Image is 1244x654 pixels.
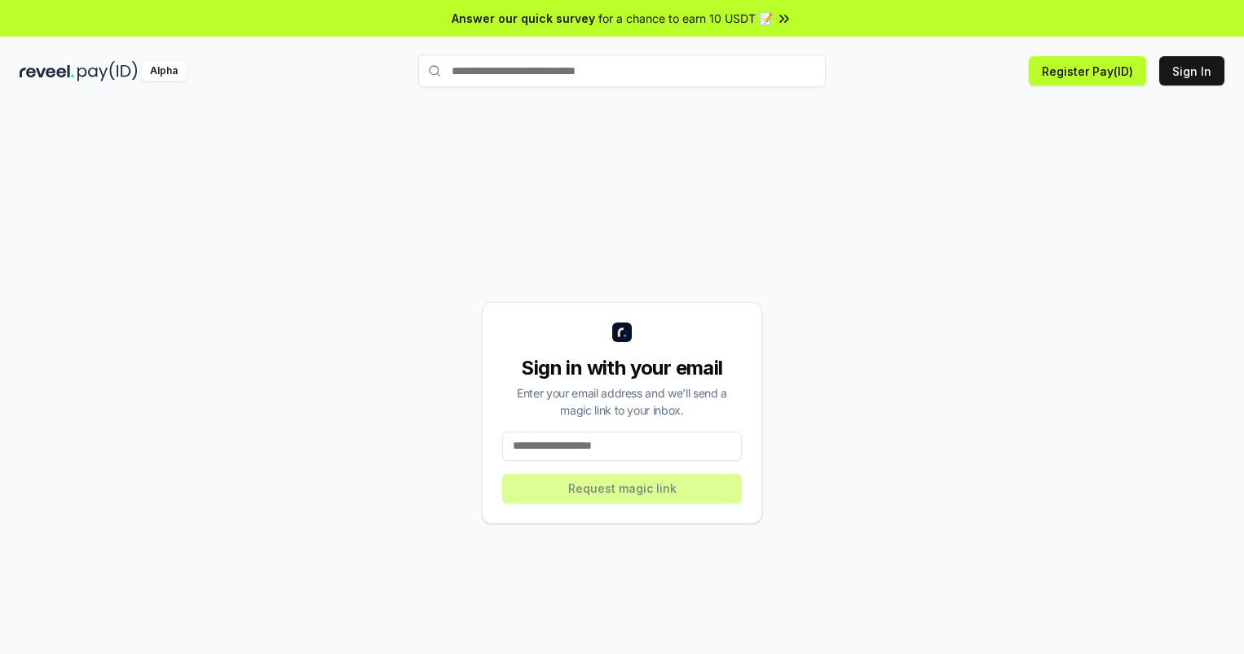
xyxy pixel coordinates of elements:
span: Answer our quick survey [452,10,595,27]
img: pay_id [77,61,138,81]
span: for a chance to earn 10 USDT 📝 [598,10,773,27]
img: logo_small [612,323,632,342]
button: Register Pay(ID) [1029,56,1146,86]
div: Alpha [141,61,187,81]
div: Sign in with your email [502,355,742,381]
div: Enter your email address and we’ll send a magic link to your inbox. [502,384,742,419]
img: reveel_dark [20,61,74,81]
button: Sign In [1159,56,1224,86]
